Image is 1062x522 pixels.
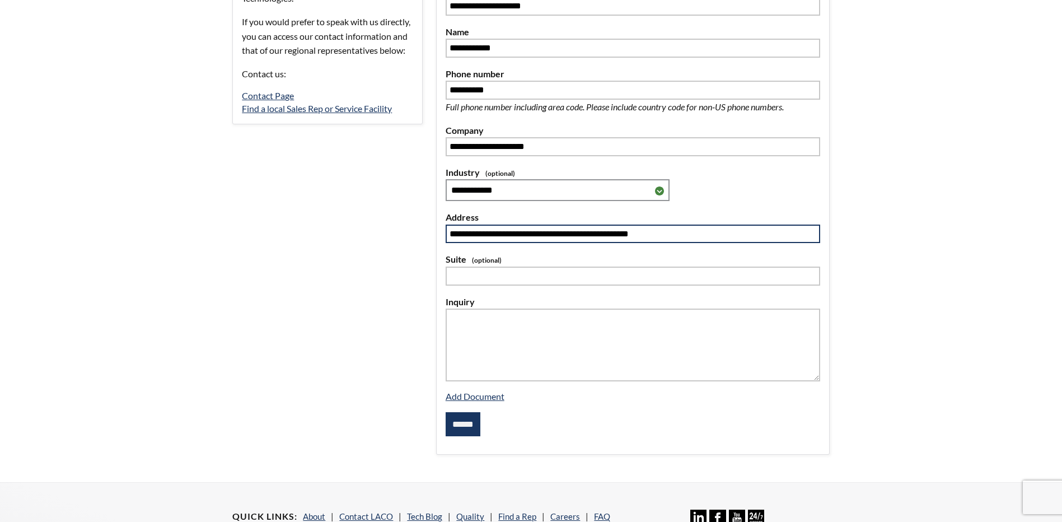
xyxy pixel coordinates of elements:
a: Tech Blog [407,511,442,521]
p: Full phone number including area code. Please include country code for non-US phone numbers. [446,100,820,114]
a: About [303,511,325,521]
label: Suite [446,252,820,267]
label: Phone number [446,67,820,81]
label: Inquiry [446,295,820,309]
a: Careers [550,511,580,521]
a: Contact Page [242,90,294,101]
p: If you would prefer to speak with us directly, you can access our contact information and that of... [242,15,413,58]
p: Contact us: [242,67,413,81]
a: Contact LACO [339,511,393,521]
a: Add Document [446,391,504,402]
label: Name [446,25,820,39]
a: Quality [456,511,484,521]
label: Industry [446,165,820,180]
label: Company [446,123,820,138]
a: Find a local Sales Rep or Service Facility [242,103,392,114]
a: Find a Rep [498,511,536,521]
label: Address [446,210,820,225]
a: FAQ [594,511,610,521]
